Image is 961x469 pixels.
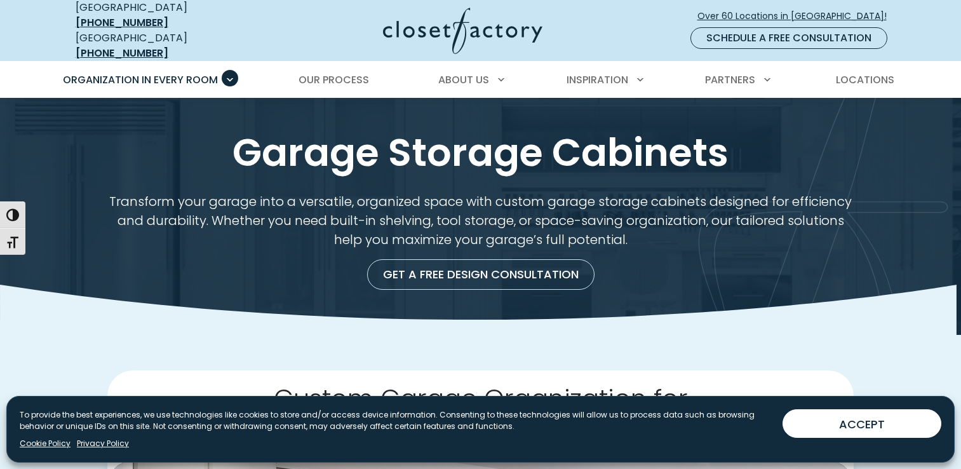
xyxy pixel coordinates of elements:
a: Privacy Policy [77,438,129,449]
span: Inspiration [567,72,628,87]
span: Partners [705,72,755,87]
button: ACCEPT [783,409,941,438]
nav: Primary Menu [54,62,908,98]
span: Locations [836,72,894,87]
img: Closet Factory Logo [383,8,542,54]
div: [GEOGRAPHIC_DATA] [76,31,260,61]
span: Over 60 Locations in [GEOGRAPHIC_DATA]! [697,10,897,23]
p: To provide the best experiences, we use technologies like cookies to store and/or access device i... [20,409,772,432]
a: [PHONE_NUMBER] [76,46,168,60]
a: Over 60 Locations in [GEOGRAPHIC_DATA]! [697,5,897,27]
a: Schedule a Free Consultation [690,27,887,49]
h1: Garage Storage Cabinets [73,128,889,177]
a: [PHONE_NUMBER] [76,15,168,30]
span: Organization in Every Room [63,72,218,87]
span: Our Process [299,72,369,87]
span: Custom Garage Organization for [274,381,688,416]
p: Transform your garage into a versatile, organized space with custom garage storage cabinets desig... [107,192,854,249]
a: Cookie Policy [20,438,71,449]
a: Get a Free Design Consultation [367,259,595,290]
span: About Us [438,72,489,87]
